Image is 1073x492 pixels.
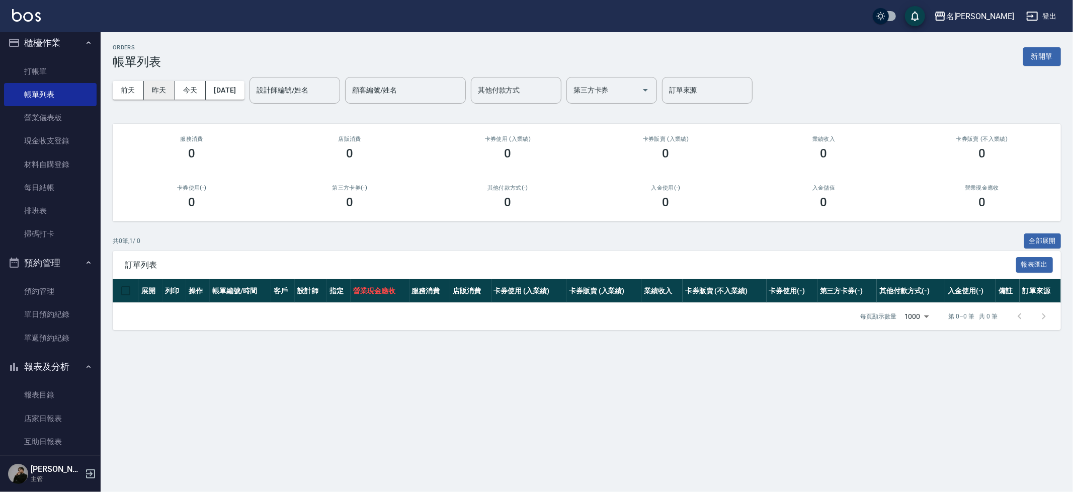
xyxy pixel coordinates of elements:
h2: 卡券使用(-) [125,185,259,191]
h2: 入金使用(-) [599,185,732,191]
button: [DATE] [206,81,244,100]
h2: 業績收入 [757,136,891,142]
h2: ORDERS [113,44,161,51]
h2: 入金儲值 [757,185,891,191]
th: 卡券使用 (入業績) [491,279,566,303]
div: 1000 [900,303,933,330]
h3: 0 [663,146,670,160]
a: 互助月報表 [4,453,97,476]
button: 昨天 [144,81,175,100]
a: 店家日報表 [4,407,97,430]
p: 第 0–0 筆 共 0 筆 [949,312,998,321]
a: 排班表 [4,199,97,222]
th: 帳單編號/時間 [210,279,271,303]
a: 營業儀表板 [4,106,97,129]
th: 入金使用(-) [945,279,996,303]
th: 備註 [996,279,1020,303]
h2: 其他付款方式(-) [441,185,574,191]
h3: 服務消費 [125,136,259,142]
h2: 卡券販賣 (不入業績) [915,136,1049,142]
a: 報表匯出 [1016,260,1053,269]
button: 預約管理 [4,250,97,276]
button: 新開單 [1023,47,1061,66]
th: 展開 [139,279,162,303]
a: 單日預約紀錄 [4,303,97,326]
h3: 0 [188,195,195,209]
h2: 卡券販賣 (入業績) [599,136,732,142]
h2: 店販消費 [283,136,417,142]
button: 全部展開 [1024,233,1061,249]
button: 前天 [113,81,144,100]
h5: [PERSON_NAME] [31,464,82,474]
th: 操作 [186,279,210,303]
th: 服務消費 [409,279,451,303]
p: 共 0 筆, 1 / 0 [113,236,140,245]
th: 卡券販賣 (不入業績) [683,279,767,303]
h3: 0 [188,146,195,160]
a: 預約管理 [4,280,97,303]
span: 訂單列表 [125,260,1016,270]
th: 卡券販賣 (入業績) [566,279,641,303]
div: 名[PERSON_NAME] [946,10,1014,23]
button: 今天 [175,81,206,100]
h3: 0 [346,146,353,160]
button: 報表及分析 [4,354,97,380]
th: 設計師 [295,279,327,303]
p: 主管 [31,474,82,483]
a: 互助日報表 [4,430,97,453]
img: Person [8,464,28,484]
th: 客戶 [271,279,295,303]
a: 帳單列表 [4,83,97,106]
a: 新開單 [1023,51,1061,61]
a: 單週預約紀錄 [4,326,97,350]
button: 名[PERSON_NAME] [930,6,1018,27]
th: 營業現金應收 [351,279,409,303]
th: 第三方卡券(-) [817,279,877,303]
h3: 0 [820,195,828,209]
img: Logo [12,9,41,22]
th: 卡券使用(-) [767,279,817,303]
button: 登出 [1022,7,1061,26]
h3: 0 [504,146,511,160]
th: 指定 [327,279,351,303]
th: 訂單來源 [1020,279,1061,303]
h3: 0 [346,195,353,209]
a: 打帳單 [4,60,97,83]
h3: 0 [504,195,511,209]
h3: 0 [820,146,828,160]
h2: 卡券使用 (入業績) [441,136,574,142]
th: 列印 [162,279,186,303]
a: 材料自購登錄 [4,153,97,176]
p: 每頁顯示數量 [860,312,896,321]
button: 櫃檯作業 [4,30,97,56]
a: 每日結帳 [4,176,97,199]
a: 掃碼打卡 [4,222,97,245]
button: Open [637,82,653,98]
a: 報表目錄 [4,383,97,406]
h2: 第三方卡券(-) [283,185,417,191]
th: 店販消費 [450,279,491,303]
button: save [905,6,925,26]
h3: 帳單列表 [113,55,161,69]
th: 其他付款方式(-) [877,279,945,303]
h3: 0 [663,195,670,209]
h3: 0 [978,146,985,160]
a: 現金收支登錄 [4,129,97,152]
button: 報表匯出 [1016,257,1053,273]
th: 業績收入 [641,279,683,303]
h2: 營業現金應收 [915,185,1049,191]
h3: 0 [978,195,985,209]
